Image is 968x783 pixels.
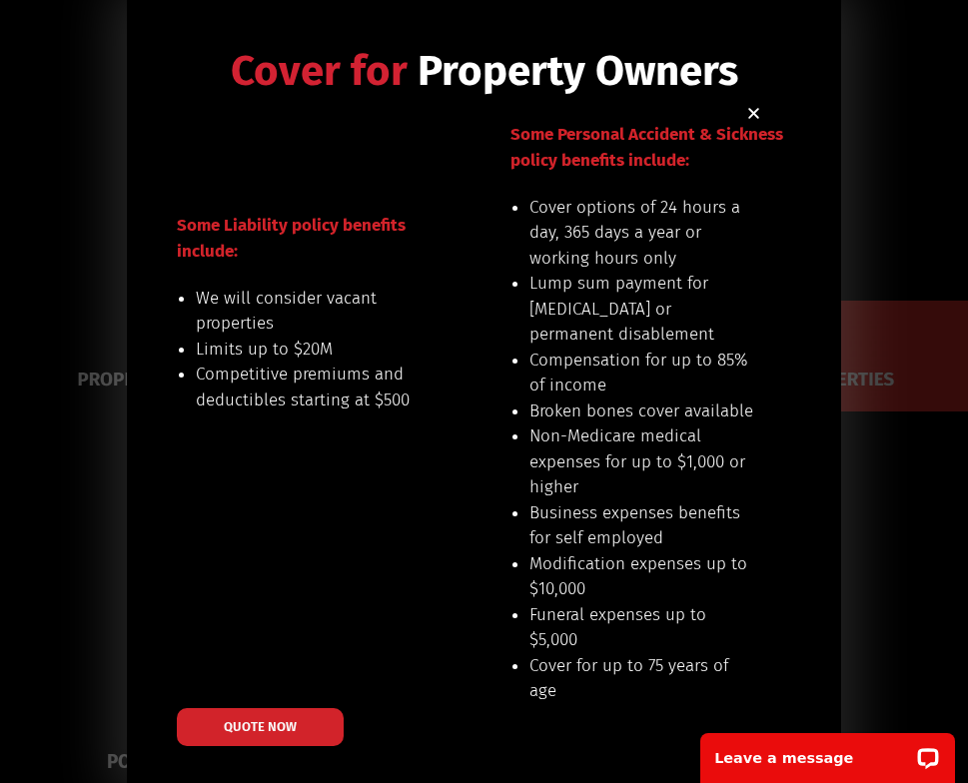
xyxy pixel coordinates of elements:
li: Non-Medicare medical expenses for up to $1,000 or higher [529,423,755,500]
li: Modification expenses up to $10,000 [529,551,755,602]
li: Lump sum payment for [MEDICAL_DATA] or permanent disablement [529,271,755,348]
li: Compensation for up to 85% of income [529,348,755,398]
span: Cover for [231,46,408,96]
li: Cover for up to 75 years of age [529,653,755,704]
li: Broken bones cover available [529,398,755,424]
a: Close [746,106,761,121]
li: Funeral expenses up to $5,000 [529,602,755,653]
li: Cover options of 24 hours a day, 365 days a year or working hours only [529,195,755,272]
li: Competitive premiums and deductibles starting at $500 [196,362,422,412]
span: Some Liability policy benefits include: [177,215,406,262]
a: QUOTE NOW [177,708,344,746]
span: Some Personal Accident & Sickness policy benefits include: [510,124,783,171]
span: QUOTE NOW [224,720,297,733]
span: Property Owners [418,46,738,96]
li: We will consider vacant properties [196,286,422,337]
li: Business expenses benefits for self employed [529,500,755,551]
iframe: LiveChat chat widget [687,720,968,783]
li: Limits up to $20M [196,337,422,363]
